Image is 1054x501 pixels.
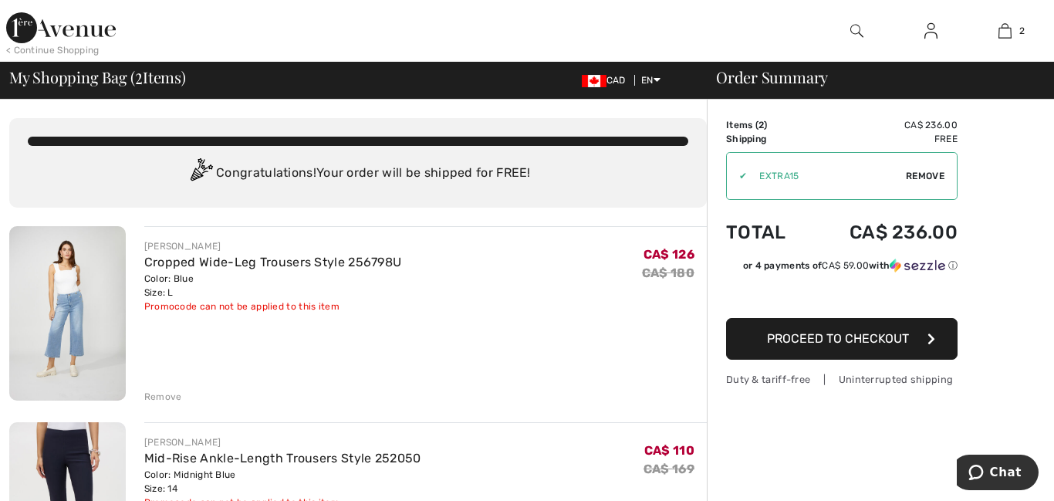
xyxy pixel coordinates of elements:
[144,255,402,269] a: Cropped Wide-Leg Trousers Style 256798U
[144,300,402,313] div: Promocode can not be applied to this item
[890,259,945,273] img: Sezzle
[998,22,1012,40] img: My Bag
[6,12,116,43] img: 1ère Avenue
[726,206,809,259] td: Total
[1019,24,1025,38] span: 2
[9,226,126,401] img: Cropped Wide-Leg Trousers Style 256798U
[144,468,421,496] div: Color: Midnight Blue Size: 14
[747,153,906,199] input: Promo code
[726,259,958,278] div: or 4 payments ofCA$ 59.00withSezzle Click to learn more about Sezzle
[912,22,950,41] a: Sign In
[642,266,694,280] s: CA$ 180
[726,132,809,146] td: Shipping
[968,22,1041,40] a: 2
[644,247,694,262] span: CA$ 126
[144,239,402,253] div: [PERSON_NAME]
[6,43,100,57] div: < Continue Shopping
[924,22,937,40] img: My Info
[758,120,764,130] span: 2
[582,75,632,86] span: CAD
[144,451,421,465] a: Mid-Rise Ankle-Length Trousers Style 252050
[641,75,660,86] span: EN
[698,69,1045,85] div: Order Summary
[726,318,958,360] button: Proceed to Checkout
[144,435,421,449] div: [PERSON_NAME]
[850,22,863,40] img: search the website
[144,390,182,404] div: Remove
[743,259,958,273] div: or 4 payments of with
[185,158,216,189] img: Congratulation2.svg
[906,169,944,183] span: Remove
[726,372,958,387] div: Duty & tariff-free | Uninterrupted shipping
[726,278,958,313] iframe: PayPal-paypal
[809,132,958,146] td: Free
[9,69,186,85] span: My Shopping Bag ( Items)
[28,158,688,189] div: Congratulations! Your order will be shipped for FREE!
[809,118,958,132] td: CA$ 236.00
[809,206,958,259] td: CA$ 236.00
[144,272,402,300] div: Color: Blue Size: L
[644,443,694,458] span: CA$ 110
[644,462,694,476] s: CA$ 169
[726,118,809,132] td: Items ( )
[957,455,1039,493] iframe: Opens a widget where you can chat to one of our agents
[135,66,143,86] span: 2
[582,75,606,87] img: Canadian Dollar
[767,331,909,346] span: Proceed to Checkout
[727,169,747,183] div: ✔
[822,260,869,271] span: CA$ 59.00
